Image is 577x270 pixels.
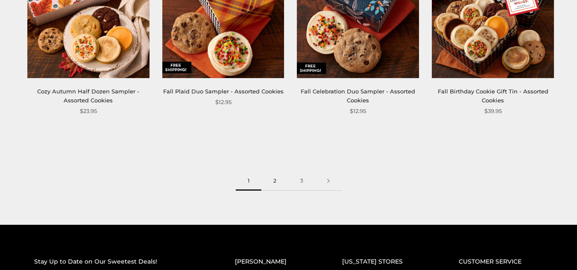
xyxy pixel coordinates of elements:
[7,238,88,263] iframe: Sign Up via Text for Offers
[34,257,201,267] h2: Stay Up to Date on Our Sweetest Deals!
[215,98,231,107] span: $12.95
[288,171,315,191] a: 3
[236,171,261,191] span: 1
[342,257,424,267] h2: [US_STATE] STORES
[235,257,308,267] h2: [PERSON_NAME]
[37,88,139,104] a: Cozy Autumn Half Dozen Sampler - Assorted Cookies
[438,88,548,104] a: Fall Birthday Cookie Gift Tin - Assorted Cookies
[484,107,502,116] span: $39.95
[80,107,97,116] span: $23.95
[301,88,415,104] a: Fall Celebration Duo Sampler - Assorted Cookies
[459,257,543,267] h2: CUSTOMER SERVICE
[350,107,366,116] span: $12.95
[261,171,288,191] a: 2
[163,88,284,95] a: Fall Plaid Duo Sampler - Assorted Cookies
[315,171,342,191] a: Next page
